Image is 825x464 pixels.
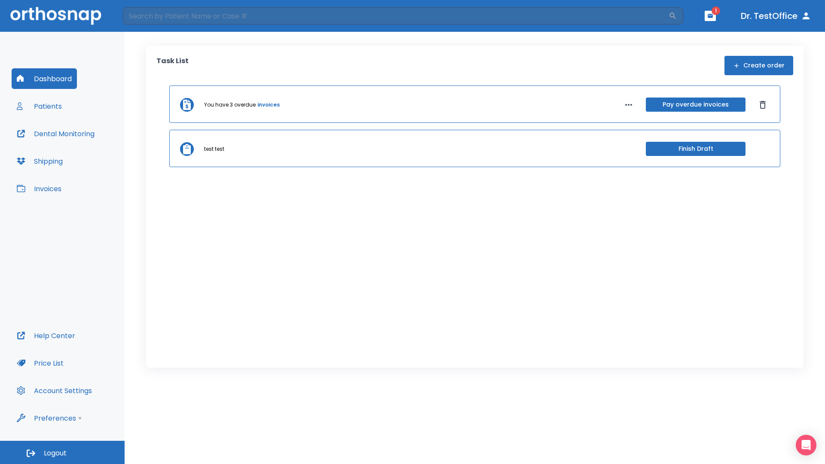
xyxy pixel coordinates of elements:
button: Dashboard [12,68,77,89]
span: 1 [712,6,720,15]
button: Dismiss [756,98,770,112]
p: test test [204,145,224,153]
button: Preferences [12,408,81,428]
button: Dental Monitoring [12,123,100,144]
button: Finish Draft [646,142,746,156]
p: You have 3 overdue [204,101,256,109]
button: Dr. TestOffice [737,8,815,24]
button: Account Settings [12,380,97,401]
button: Pay overdue invoices [646,98,746,112]
button: Price List [12,353,69,373]
img: Orthosnap [10,7,101,24]
button: Create order [724,56,793,75]
button: Help Center [12,325,80,346]
a: invoices [257,101,280,109]
button: Shipping [12,151,68,171]
button: Patients [12,96,67,116]
div: Open Intercom Messenger [796,435,816,455]
p: Task List [156,56,189,75]
button: Invoices [12,178,67,199]
input: Search by Patient Name or Case # [123,7,669,24]
span: Logout [44,449,67,458]
div: Tooltip anchor [76,414,84,422]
